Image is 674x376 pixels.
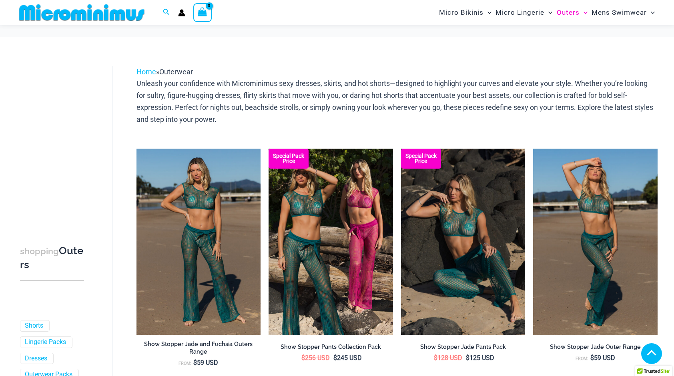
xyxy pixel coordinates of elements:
[20,60,92,219] iframe: TrustedSite Certified
[333,354,362,362] bdi: 245 USD
[401,343,526,354] a: Show Stopper Jade Pants Pack
[136,149,261,335] img: Show Stopper Jade 366 Top 5007 pants 03
[495,2,544,23] span: Micro Lingerie
[20,246,59,256] span: shopping
[533,343,658,351] h2: Show Stopper Jade Outer Range
[590,354,615,362] bdi: 59 USD
[301,354,330,362] bdi: 256 USD
[136,340,261,355] h2: Show Stopper Jade and Fuchsia Outers Range
[401,153,441,164] b: Special Pack Price
[590,2,657,23] a: Mens SwimwearMenu ToggleMenu Toggle
[401,149,526,335] a: Show Stopper Jade 366 Top 5007 pants 08 Show Stopper Jade 366 Top 5007 pants 05Show Stopper Jade ...
[16,4,148,22] img: MM SHOP LOGO FLAT
[439,2,483,23] span: Micro Bikinis
[136,149,261,335] a: Show Stopper Jade 366 Top 5007 pants 03Show Stopper Fuchsia 366 Top 5007 pants 03Show Stopper Fuc...
[557,2,580,23] span: Outers
[483,2,491,23] span: Menu Toggle
[533,343,658,354] a: Show Stopper Jade Outer Range
[179,361,191,366] span: From:
[25,354,47,363] a: Dresses
[25,338,66,346] a: Lingerie Packs
[434,354,462,362] bdi: 128 USD
[533,149,658,335] img: Show Stopper Jade 366 Top 5007 pants 01
[590,354,594,362] span: $
[136,68,156,76] a: Home
[466,354,469,362] span: $
[466,354,494,362] bdi: 125 USD
[555,2,590,23] a: OutersMenu ToggleMenu Toggle
[544,2,552,23] span: Menu Toggle
[269,343,393,354] a: Show Stopper Pants Collection Pack
[20,244,84,272] h3: Outers
[576,356,588,361] span: From:
[136,68,193,76] span: »
[592,2,647,23] span: Mens Swimwear
[580,2,588,23] span: Menu Toggle
[269,149,393,335] img: Collection Pack (6)
[434,354,437,362] span: $
[647,2,655,23] span: Menu Toggle
[333,354,337,362] span: $
[193,3,212,22] a: View Shopping Cart, empty
[193,359,218,366] bdi: 59 USD
[193,359,197,366] span: $
[163,8,170,18] a: Search icon link
[269,149,393,335] a: Collection Pack (6) Collection Pack BCollection Pack B
[159,68,193,76] span: Outerwear
[493,2,554,23] a: Micro LingerieMenu ToggleMenu Toggle
[436,1,658,24] nav: Site Navigation
[401,149,526,335] img: Show Stopper Jade 366 Top 5007 pants 08
[25,322,43,330] a: Shorts
[437,2,493,23] a: Micro BikinisMenu ToggleMenu Toggle
[136,340,261,358] a: Show Stopper Jade and Fuchsia Outers Range
[269,153,309,164] b: Special Pack Price
[178,9,185,16] a: Account icon link
[301,354,305,362] span: $
[269,343,393,351] h2: Show Stopper Pants Collection Pack
[401,343,526,351] h2: Show Stopper Jade Pants Pack
[136,78,658,125] p: Unleash your confidence with Microminimus sexy dresses, skirts, and hot shorts—designed to highli...
[533,149,658,335] a: Show Stopper Jade 366 Top 5007 pants 01Show Stopper Jade 366 Top 5007 pants 05Show Stopper Jade 3...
